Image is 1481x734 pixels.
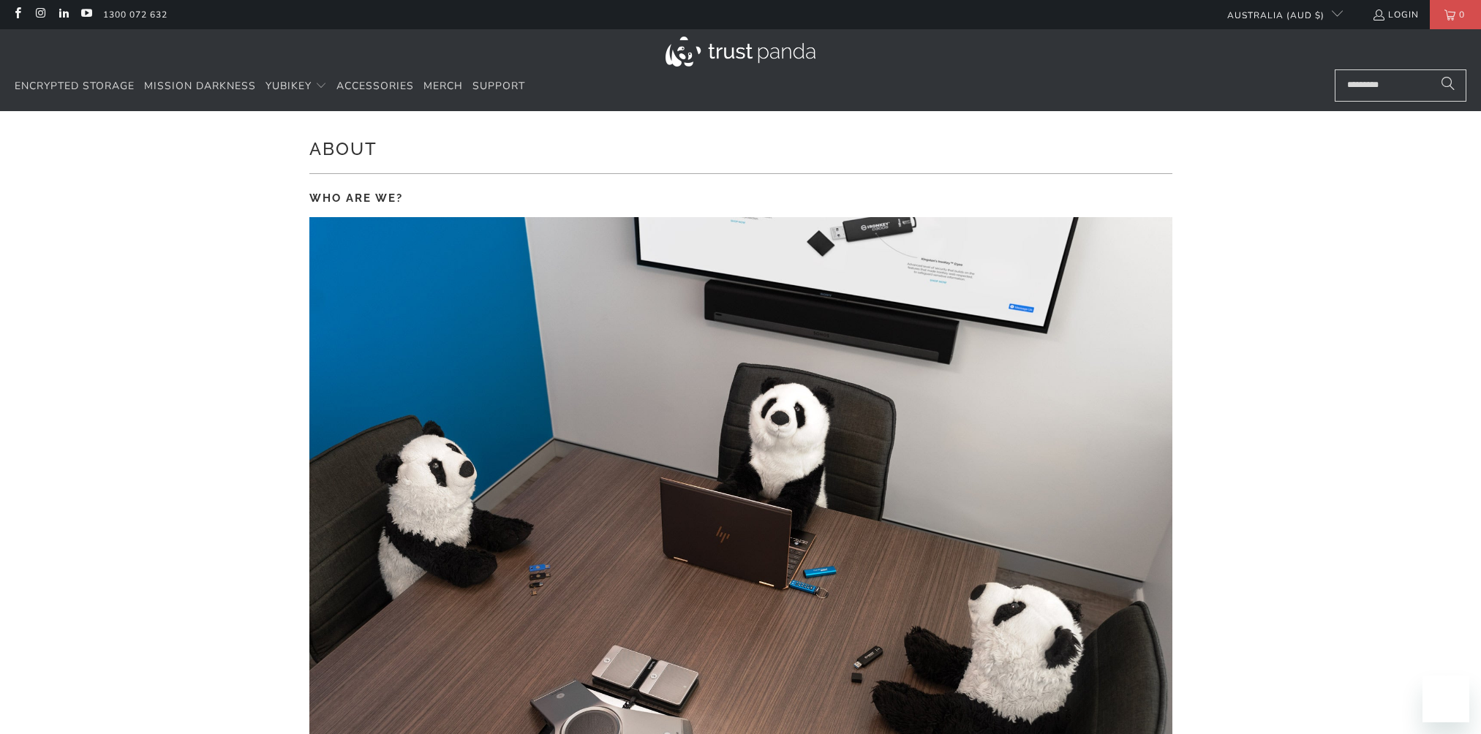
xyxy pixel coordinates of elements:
[423,79,463,93] span: Merch
[472,79,525,93] span: Support
[11,9,23,20] a: Trust Panda Australia on Facebook
[103,7,167,23] a: 1300 072 632
[336,79,414,93] span: Accessories
[144,79,256,93] span: Mission Darkness
[34,9,46,20] a: Trust Panda Australia on Instagram
[1422,676,1469,722] iframe: Button to launch messaging window
[15,79,135,93] span: Encrypted Storage
[1430,69,1466,102] button: Search
[666,37,815,67] img: Trust Panda Australia
[336,69,414,104] a: Accessories
[423,69,463,104] a: Merch
[15,69,135,104] a: Encrypted Storage
[309,133,1172,162] h1: About
[472,69,525,104] a: Support
[15,69,525,104] nav: Translation missing: en.navigation.header.main_nav
[265,69,327,104] summary: YubiKey
[1372,7,1419,23] a: Login
[144,69,256,104] a: Mission Darkness
[80,9,92,20] a: Trust Panda Australia on YouTube
[57,9,69,20] a: Trust Panda Australia on LinkedIn
[1335,69,1466,102] input: Search...
[265,79,312,93] span: YubiKey
[309,192,403,205] strong: WHO ARE WE?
